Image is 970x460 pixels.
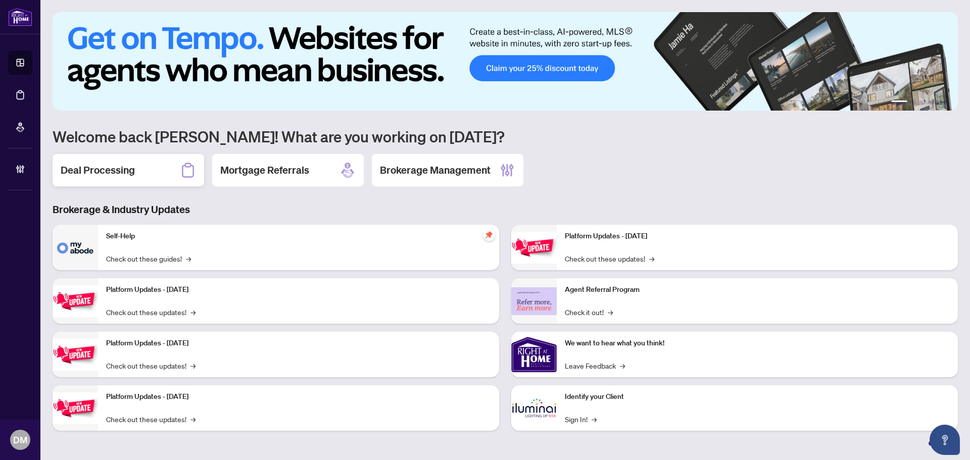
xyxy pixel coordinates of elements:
[511,232,557,264] img: Platform Updates - June 23, 2025
[53,202,958,217] h3: Brokerage & Industry Updates
[380,163,491,177] h2: Brokerage Management
[106,284,491,295] p: Platform Updates - [DATE]
[565,414,597,425] a: Sign In!→
[936,100,940,105] button: 5
[106,338,491,349] p: Platform Updates - [DATE]
[565,284,950,295] p: Agent Referral Program
[565,360,625,371] a: Leave Feedback→
[106,391,491,402] p: Platform Updates - [DATE]
[190,414,196,425] span: →
[511,287,557,315] img: Agent Referral Program
[930,425,960,455] button: Open asap
[928,100,932,105] button: 4
[891,100,907,105] button: 1
[53,12,958,111] img: Slide 0
[483,229,495,241] span: pushpin
[106,306,196,318] a: Check out these updates!→
[565,391,950,402] p: Identify your Client
[190,306,196,318] span: →
[190,360,196,371] span: →
[53,225,98,270] img: Self-Help
[565,338,950,349] p: We want to hear what you think!
[106,231,491,242] p: Self-Help
[106,360,196,371] a: Check out these updates!→
[53,127,958,146] h1: Welcome back [PERSON_NAME]! What are you working on [DATE]?
[220,163,309,177] h2: Mortgage Referrals
[106,414,196,425] a: Check out these updates!→
[944,100,948,105] button: 6
[511,332,557,377] img: We want to hear what you think!
[565,253,654,264] a: Check out these updates!→
[511,385,557,431] img: Identify your Client
[8,8,32,26] img: logo
[53,285,98,317] img: Platform Updates - September 16, 2025
[186,253,191,264] span: →
[13,433,27,447] span: DM
[649,253,654,264] span: →
[106,253,191,264] a: Check out these guides!→
[565,306,613,318] a: Check it out!→
[919,100,924,105] button: 3
[53,339,98,371] img: Platform Updates - July 21, 2025
[620,360,625,371] span: →
[608,306,613,318] span: →
[565,231,950,242] p: Platform Updates - [DATE]
[53,392,98,424] img: Platform Updates - July 8, 2025
[61,163,135,177] h2: Deal Processing
[592,414,597,425] span: →
[911,100,915,105] button: 2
